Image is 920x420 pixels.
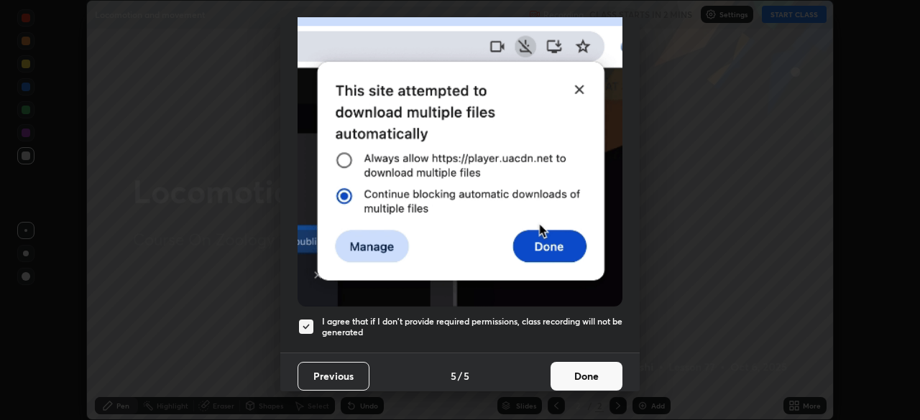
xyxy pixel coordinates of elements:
h4: / [458,368,462,383]
button: Previous [298,362,369,391]
button: Done [551,362,622,391]
h4: 5 [451,368,456,383]
h5: I agree that if I don't provide required permissions, class recording will not be generated [322,316,622,338]
h4: 5 [464,368,469,383]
